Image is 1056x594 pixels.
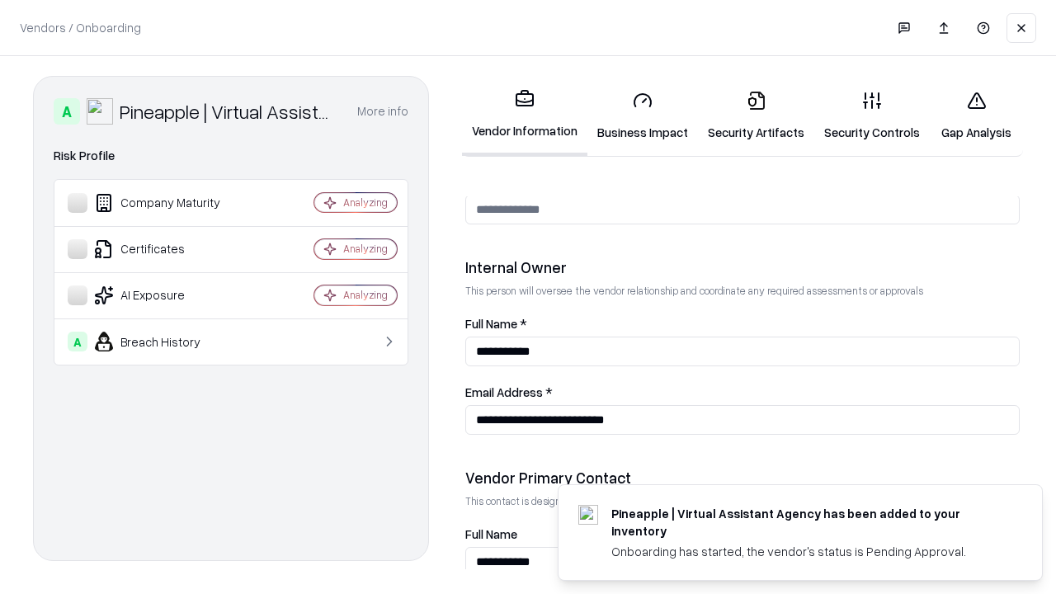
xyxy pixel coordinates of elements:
a: Gap Analysis [930,78,1023,154]
p: This person will oversee the vendor relationship and coordinate any required assessments or appro... [465,284,1020,298]
a: Business Impact [587,78,698,154]
button: More info [357,97,408,126]
div: Analyzing [343,242,388,256]
div: A [68,332,87,351]
div: Breach History [68,332,265,351]
label: Email Address * [465,386,1020,398]
div: Company Maturity [68,193,265,213]
div: Onboarding has started, the vendor's status is Pending Approval. [611,543,1002,560]
p: Vendors / Onboarding [20,19,141,36]
label: Full Name * [465,318,1020,330]
div: Analyzing [343,288,388,302]
label: Full Name [465,528,1020,540]
div: Certificates [68,239,265,259]
img: trypineapple.com [578,505,598,525]
div: Pineapple | Virtual Assistant Agency has been added to your inventory [611,505,1002,540]
img: Pineapple | Virtual Assistant Agency [87,98,113,125]
a: Vendor Information [462,76,587,156]
div: Analyzing [343,196,388,210]
div: Vendor Primary Contact [465,468,1020,488]
div: AI Exposure [68,285,265,305]
a: Security Controls [814,78,930,154]
div: Pineapple | Virtual Assistant Agency [120,98,337,125]
div: Risk Profile [54,146,408,166]
p: This contact is designated to receive the assessment request from Shift [465,494,1020,508]
div: Internal Owner [465,257,1020,277]
a: Security Artifacts [698,78,814,154]
div: A [54,98,80,125]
